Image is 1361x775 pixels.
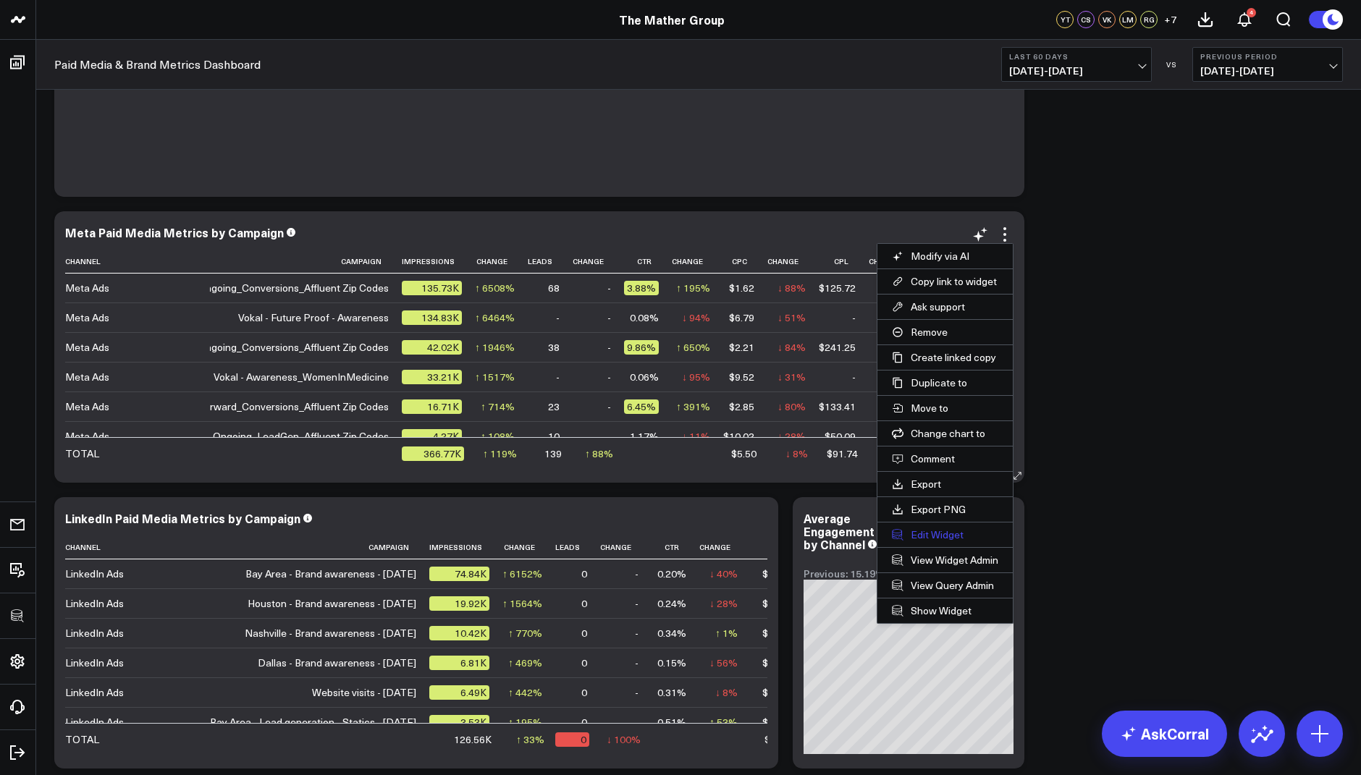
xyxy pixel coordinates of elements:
div: LinkedIn Ads [65,656,124,670]
div: 4.27K [402,429,462,444]
div: 0.15% [657,656,686,670]
div: 0.31% [657,685,686,700]
div: 10.42K [429,626,489,640]
div: Previous: 15.19% [804,568,1014,580]
div: Meta Ads [65,429,109,444]
div: CS [1077,11,1095,28]
div: ↑ 88% [585,446,613,461]
div: $10.91 [762,626,793,640]
div: - [635,685,639,700]
div: $2.85 [729,399,754,414]
div: LinkedIn Ads [65,715,124,729]
div: - [556,370,560,384]
div: 19.92K [429,596,489,611]
div: TOTAL [65,446,99,461]
div: ↓ 84% [778,340,806,355]
div: Bay Area - Brand awareness - [DATE] [245,567,416,581]
button: Ask support [877,295,1013,319]
div: ↑ 6508% [475,281,515,295]
div: $38.13 [764,732,796,747]
button: Comment [877,446,1013,471]
div: 4 [1247,8,1256,17]
div: 16.71K [402,399,462,414]
span: + 7 [1164,14,1176,25]
button: +7 [1161,11,1179,28]
button: Export PNG [877,497,1013,522]
button: Previous Period[DATE]-[DATE] [1192,47,1343,82]
div: ↑ 650% [676,340,710,355]
div: 3.53K [429,715,489,729]
div: - [635,626,639,640]
div: YT [1056,11,1074,28]
th: Change [767,250,819,274]
div: 0 [581,656,587,670]
th: Leads [528,250,573,274]
div: Meta Ads [65,340,109,355]
div: Meta Ads [65,310,109,325]
th: Cpc [723,250,767,274]
div: ↓ 31% [778,370,806,384]
a: View Query Admin [877,573,1013,598]
div: - [635,567,639,581]
div: ↓ 28% [709,596,738,611]
div: - [556,310,560,325]
div: ↑ 469% [508,656,542,670]
div: $241.25 [819,340,856,355]
div: ↑ 195% [508,715,542,729]
div: - [607,281,611,295]
div: Nashville - Brand awareness - [DATE] [245,626,416,640]
div: Average Engagement Rate by Channel [804,510,903,552]
div: 68 [548,281,560,295]
div: 0.24% [657,596,686,611]
div: $6.79 [729,310,754,325]
div: 6.45% [624,399,659,414]
div: 135.73K [402,281,462,295]
div: ↓ 8% [785,446,808,461]
div: 0.51% [657,715,686,729]
div: TOTAL [65,732,99,747]
div: ↓ 80% [778,399,806,414]
div: Vokal - QualifiedLeads_Women Forward_Conversions_Affluent Zip Codes [54,399,389,414]
th: Change [600,535,652,559]
div: Houston - Brand awareness - [DATE] [248,596,416,611]
div: - [607,310,611,325]
div: ↑ 442% [508,685,542,700]
div: 134.83K [402,310,462,325]
div: 0.20% [657,567,686,581]
div: VK [1098,11,1116,28]
div: ↑ 714% [481,399,515,414]
div: Vokal - Awareness_WomenInMedicine [214,370,389,384]
div: ↓ 88% [778,281,806,295]
button: Duplicate to [877,370,1013,395]
div: ↓ 94% [682,310,710,325]
div: LM [1119,11,1137,28]
b: Previous Period [1200,52,1335,61]
div: $125.72 [819,281,856,295]
th: Impressions [402,250,475,274]
div: LinkedIn Ads [65,596,124,611]
div: $46.97 [762,685,793,700]
div: - [635,715,639,729]
div: $19.66 [762,656,793,670]
div: Meta Paid Media Metrics by Campaign [65,224,284,240]
div: ↓ 100% [607,732,641,747]
div: Website visits - [DATE] [312,685,416,700]
button: Export [877,472,1013,496]
div: ↑ 108% [481,429,515,444]
div: 1.17% [630,429,659,444]
div: 33.21K [402,370,462,384]
th: Cpl [819,250,869,274]
div: LinkedIn Paid Media Metrics by Campaign [65,510,300,526]
button: Change chart to [877,421,1013,446]
button: Move to [877,396,1013,420]
div: 126.56K [454,732,492,747]
div: ↓ 11% [682,429,710,444]
th: Change [672,250,723,274]
div: 23 [548,399,560,414]
div: Vokal - Multi_Ongoing_Conversions_Affluent Zip Codes [137,281,389,295]
th: Change [475,250,528,274]
div: - [635,656,639,670]
div: 0 [581,596,587,611]
div: - [607,399,611,414]
button: Create linked copy [877,345,1013,370]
